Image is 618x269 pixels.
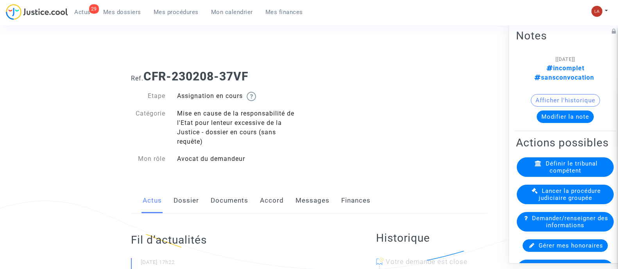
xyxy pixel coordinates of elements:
button: Modifier la note [537,110,594,123]
img: 3f9b7d9779f7b0ffc2b90d026f0682a9 [591,6,602,17]
div: Catégorie [125,109,171,146]
span: Gérer mes honoraires [539,242,603,249]
h2: Fil d’actualités [131,233,345,247]
span: Mes procédures [154,9,199,16]
span: [[DATE]] [555,56,575,62]
a: Accord [260,188,284,214]
a: Mes finances [259,6,309,18]
span: Demander/renseigner des informations [532,214,608,228]
span: Actus [74,9,91,16]
a: 29Actus [68,6,97,18]
a: Documents [211,188,248,214]
span: incomplet [546,64,584,71]
div: 29 [89,4,99,14]
span: Lancer la procédure judiciaire groupée [539,187,601,201]
h2: Notes [516,29,614,42]
h2: Historique [376,231,487,245]
div: Avocat du demandeur [171,154,309,164]
img: help.svg [247,92,256,101]
div: Mise en cause de la responsabilité de l'Etat pour lenteur excessive de la Justice - dossier en co... [171,109,309,146]
span: Votre demande est close [386,258,468,265]
button: Afficher l'historique [531,94,600,106]
a: Finances [341,188,371,214]
a: Messages [296,188,330,214]
span: Mes dossiers [103,9,141,16]
small: [DATE] 17h22 [141,259,345,269]
span: Mon calendrier [211,9,253,16]
a: Actus [143,188,162,214]
b: CFR-230208-37VF [143,69,248,83]
div: Mon rôle [125,154,171,164]
span: Définir le tribunal compétent [546,160,598,174]
img: jc-logo.svg [6,4,68,20]
span: Mes finances [265,9,303,16]
h2: Actions possibles [516,135,614,149]
span: sansconvocation [534,73,594,81]
a: Mes dossiers [97,6,147,18]
div: Etape [125,91,171,101]
a: Mes procédures [147,6,205,18]
span: Ref. [131,75,143,82]
a: Mon calendrier [205,6,259,18]
a: Dossier [174,188,199,214]
div: Assignation en cours [171,91,309,101]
